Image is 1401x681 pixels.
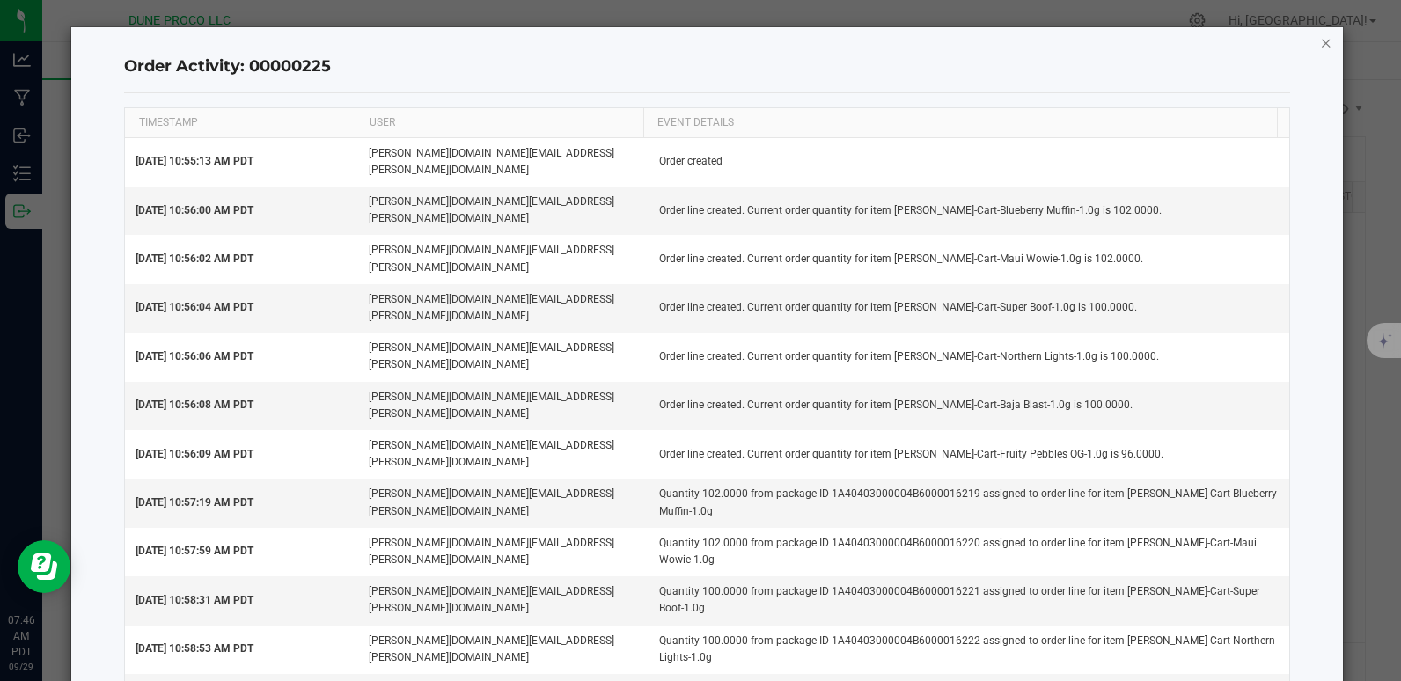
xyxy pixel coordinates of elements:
td: Order line created. Current order quantity for item [PERSON_NAME]-Cart-Fruity Pebbles OG-1.0g is ... [649,430,1288,479]
td: [PERSON_NAME][DOMAIN_NAME][EMAIL_ADDRESS][PERSON_NAME][DOMAIN_NAME] [358,528,649,576]
span: [DATE] 10:57:59 AM PDT [136,545,253,557]
td: [PERSON_NAME][DOMAIN_NAME][EMAIL_ADDRESS][PERSON_NAME][DOMAIN_NAME] [358,333,649,381]
td: Order line created. Current order quantity for item [PERSON_NAME]-Cart-Super Boof-1.0g is 100.0000. [649,284,1288,333]
td: [PERSON_NAME][DOMAIN_NAME][EMAIL_ADDRESS][PERSON_NAME][DOMAIN_NAME] [358,284,649,333]
td: [PERSON_NAME][DOMAIN_NAME][EMAIL_ADDRESS][PERSON_NAME][DOMAIN_NAME] [358,138,649,187]
span: [DATE] 10:56:00 AM PDT [136,204,253,216]
td: Order line created. Current order quantity for item [PERSON_NAME]-Cart-Blueberry Muffin-1.0g is 1... [649,187,1288,235]
td: Order created [649,138,1288,187]
td: Quantity 102.0000 from package ID 1A40403000004B6000016219 assigned to order line for item [PERSO... [649,479,1288,527]
td: [PERSON_NAME][DOMAIN_NAME][EMAIL_ADDRESS][PERSON_NAME][DOMAIN_NAME] [358,576,649,625]
td: [PERSON_NAME][DOMAIN_NAME][EMAIL_ADDRESS][PERSON_NAME][DOMAIN_NAME] [358,187,649,235]
td: Order line created. Current order quantity for item [PERSON_NAME]-Cart-Northern Lights-1.0g is 10... [649,333,1288,381]
td: Order line created. Current order quantity for item [PERSON_NAME]-Cart-Maui Wowie-1.0g is 102.0000. [649,235,1288,283]
span: [DATE] 10:58:31 AM PDT [136,594,253,606]
td: [PERSON_NAME][DOMAIN_NAME][EMAIL_ADDRESS][PERSON_NAME][DOMAIN_NAME] [358,235,649,283]
iframe: Resource center [18,540,70,593]
td: Quantity 100.0000 from package ID 1A40403000004B6000016221 assigned to order line for item [PERSO... [649,576,1288,625]
span: [DATE] 10:58:53 AM PDT [136,642,253,655]
span: [DATE] 10:56:09 AM PDT [136,448,253,460]
td: [PERSON_NAME][DOMAIN_NAME][EMAIL_ADDRESS][PERSON_NAME][DOMAIN_NAME] [358,430,649,479]
td: [PERSON_NAME][DOMAIN_NAME][EMAIL_ADDRESS][PERSON_NAME][DOMAIN_NAME] [358,479,649,527]
th: USER [356,108,643,138]
span: [DATE] 10:56:04 AM PDT [136,301,253,313]
th: TIMESTAMP [125,108,356,138]
th: EVENT DETAILS [643,108,1277,138]
span: [DATE] 10:57:19 AM PDT [136,496,253,509]
td: Quantity 102.0000 from package ID 1A40403000004B6000016220 assigned to order line for item [PERSO... [649,528,1288,576]
td: Order line created. Current order quantity for item [PERSON_NAME]-Cart-Baja Blast-1.0g is 100.0000. [649,382,1288,430]
td: [PERSON_NAME][DOMAIN_NAME][EMAIL_ADDRESS][PERSON_NAME][DOMAIN_NAME] [358,382,649,430]
span: [DATE] 10:55:13 AM PDT [136,155,253,167]
td: [PERSON_NAME][DOMAIN_NAME][EMAIL_ADDRESS][PERSON_NAME][DOMAIN_NAME] [358,626,649,674]
span: [DATE] 10:56:06 AM PDT [136,350,253,362]
span: [DATE] 10:56:08 AM PDT [136,399,253,411]
h4: Order Activity: 00000225 [124,55,1289,78]
span: [DATE] 10:56:02 AM PDT [136,253,253,265]
td: Quantity 100.0000 from package ID 1A40403000004B6000016222 assigned to order line for item [PERSO... [649,626,1288,674]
